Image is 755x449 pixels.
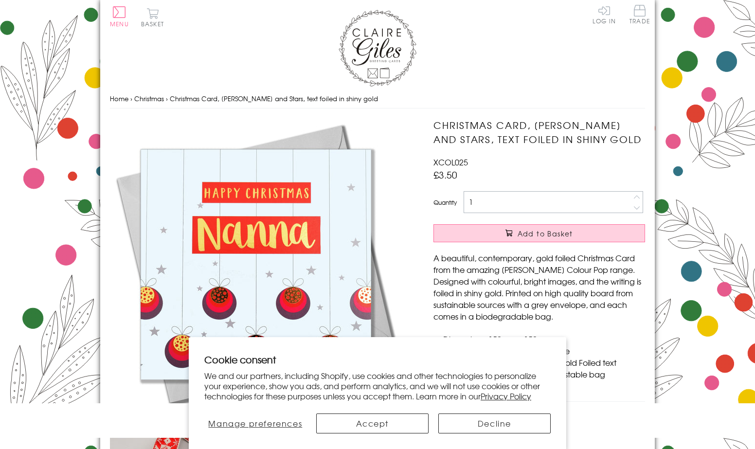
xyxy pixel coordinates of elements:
span: Christmas Card, [PERSON_NAME] and Stars, text foiled in shiny gold [170,94,378,103]
p: A beautiful, contemporary, gold foiled Christmas Card from the amazing [PERSON_NAME] Colour Pop r... [433,252,645,322]
a: Christmas [134,94,164,103]
a: Log In [593,5,616,24]
button: Menu [110,6,129,27]
button: Decline [438,413,551,433]
p: We and our partners, including Shopify, use cookies and other technologies to personalize your ex... [204,371,551,401]
button: Basket [139,8,166,27]
nav: breadcrumbs [110,89,645,109]
span: › [130,94,132,103]
span: › [166,94,168,103]
a: Trade [629,5,650,26]
a: Home [110,94,128,103]
img: Christmas Card, Nanna Baubles and Stars, text foiled in shiny gold [110,118,402,410]
span: Add to Basket [518,229,573,238]
h2: Cookie consent [204,353,551,366]
a: Privacy Policy [481,390,531,402]
button: Accept [316,413,429,433]
label: Quantity [433,198,457,207]
span: XCOL025 [433,156,468,168]
button: Manage preferences [204,413,306,433]
button: Add to Basket [433,224,645,242]
span: Manage preferences [208,417,302,429]
li: Dimensions: 150mm x 150mm [443,333,645,345]
span: £3.50 [433,168,457,181]
span: Trade [629,5,650,24]
span: Menu [110,19,129,28]
h1: Christmas Card, [PERSON_NAME] and Stars, text foiled in shiny gold [433,118,645,146]
img: Claire Giles Greetings Cards [339,10,416,87]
